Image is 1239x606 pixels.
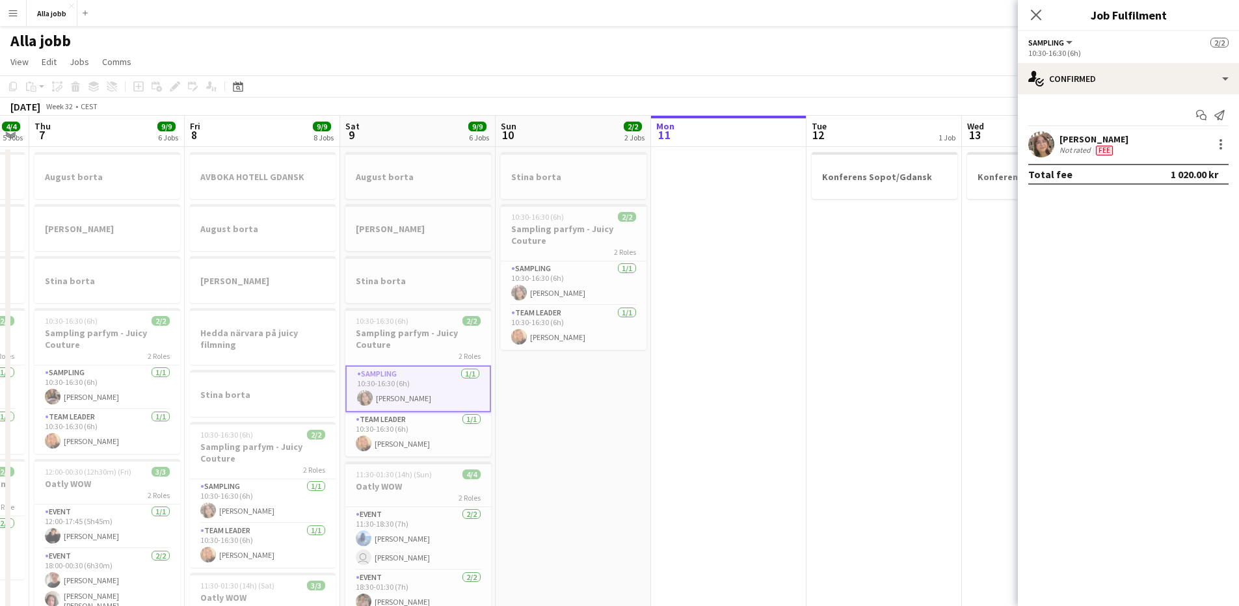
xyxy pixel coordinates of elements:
span: 4/4 [2,122,20,131]
div: CEST [81,101,98,111]
a: Comms [97,53,137,70]
div: 8 Jobs [313,133,334,142]
span: Thu [34,120,51,132]
h3: [PERSON_NAME] [34,223,180,235]
span: 2 Roles [148,490,170,500]
h3: Stina borta [501,171,646,183]
span: 10:30-16:30 (6h) [200,430,253,440]
app-job-card: [PERSON_NAME] [345,204,491,251]
span: 2 Roles [459,493,481,503]
app-job-card: 10:30-16:30 (6h)2/2Sampling parfym - Juicy Couture2 RolesSampling1/110:30-16:30 (6h)[PERSON_NAME]... [345,308,491,456]
h3: Sampling parfym - Juicy Couture [345,327,491,350]
span: 9/9 [313,122,331,131]
span: 2/2 [462,316,481,326]
span: Edit [42,56,57,68]
div: Confirmed [1018,63,1239,94]
span: 12 [810,127,827,142]
app-card-role: Team Leader1/110:30-16:30 (6h)[PERSON_NAME] [190,523,336,568]
h3: [PERSON_NAME] [190,275,336,287]
app-card-role: Event1/112:00-17:45 (5h45m)[PERSON_NAME] [34,505,180,549]
h3: Sampling parfym - Juicy Couture [501,223,646,246]
h3: Oatly WOW [34,478,180,490]
span: 10:30-16:30 (6h) [511,212,564,222]
span: Tue [812,120,827,132]
h3: Stina borta [345,275,491,287]
app-job-card: [PERSON_NAME] [34,204,180,251]
span: Mon [656,120,674,132]
span: 12:00-00:30 (12h30m) (Fri) [45,467,131,477]
h3: Job Fulfilment [1018,7,1239,23]
app-card-role: Event2/211:30-18:30 (7h)[PERSON_NAME] [PERSON_NAME] [345,507,491,570]
span: 2/2 [1210,38,1229,47]
app-job-card: AVBOKA HOTELL GDANSK [190,152,336,199]
a: View [5,53,34,70]
span: 3/3 [152,467,170,477]
h3: Hedda närvara på juicy filmning [190,327,336,350]
span: Comms [102,56,131,68]
span: 7 [33,127,51,142]
span: 2 Roles [303,465,325,475]
h3: August borta [345,171,491,183]
span: 9/9 [157,122,176,131]
h3: Sampling parfym - Juicy Couture [34,327,180,350]
span: 2/2 [618,212,636,222]
span: Sat [345,120,360,132]
h3: Konferens Sopot/Gdansk [812,171,957,183]
span: Fee [1096,146,1113,155]
span: View [10,56,29,68]
span: 9 [343,127,360,142]
div: Total fee [1028,168,1072,181]
span: Sun [501,120,516,132]
app-job-card: August borta [345,152,491,199]
a: Jobs [64,53,94,70]
span: 3/3 [307,581,325,590]
span: 9/9 [468,122,486,131]
span: Jobs [70,56,89,68]
span: 8 [188,127,200,142]
span: 4/4 [462,469,481,479]
app-card-role: Team Leader1/110:30-16:30 (6h)[PERSON_NAME] [501,306,646,350]
span: 11:30-01:30 (14h) (Sun) [356,469,432,479]
div: Not rated [1059,145,1093,155]
span: Fri [190,120,200,132]
app-job-card: 10:30-16:30 (6h)2/2Sampling parfym - Juicy Couture2 RolesSampling1/110:30-16:30 (6h)[PERSON_NAME]... [34,308,180,454]
div: 5 Jobs [3,133,23,142]
span: 11:30-01:30 (14h) (Sat) [200,581,274,590]
app-card-role: Sampling1/110:30-16:30 (6h)[PERSON_NAME] [190,479,336,523]
h3: August borta [34,171,180,183]
div: [PERSON_NAME] [1059,133,1128,145]
div: Konferens Sopot/Gdansk [812,152,957,199]
app-job-card: Konferens Sopot/Gdansk [967,152,1113,199]
h3: [PERSON_NAME] [345,223,491,235]
span: Sampling [1028,38,1064,47]
div: [PERSON_NAME] [190,256,336,303]
span: 10:30-16:30 (6h) [356,316,408,326]
app-card-role: Team Leader1/110:30-16:30 (6h)[PERSON_NAME] [34,410,180,454]
app-job-card: 10:30-16:30 (6h)2/2Sampling parfym - Juicy Couture2 RolesSampling1/110:30-16:30 (6h)[PERSON_NAME]... [501,204,646,350]
span: 2/2 [624,122,642,131]
app-job-card: Stina borta [501,152,646,199]
h1: Alla jobb [10,31,71,51]
app-job-card: Hedda närvara på juicy filmning [190,308,336,365]
span: 10 [499,127,516,142]
app-card-role: Team Leader1/110:30-16:30 (6h)[PERSON_NAME] [345,412,491,456]
app-job-card: Stina borta [345,256,491,303]
span: Wed [967,120,984,132]
span: 2 Roles [459,351,481,361]
app-job-card: August borta [190,204,336,251]
div: Crew has different fees then in role [1093,145,1115,155]
app-job-card: Stina borta [190,370,336,417]
div: 1 Job [939,133,955,142]
span: 2/2 [307,430,325,440]
app-job-card: Stina borta [34,256,180,303]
